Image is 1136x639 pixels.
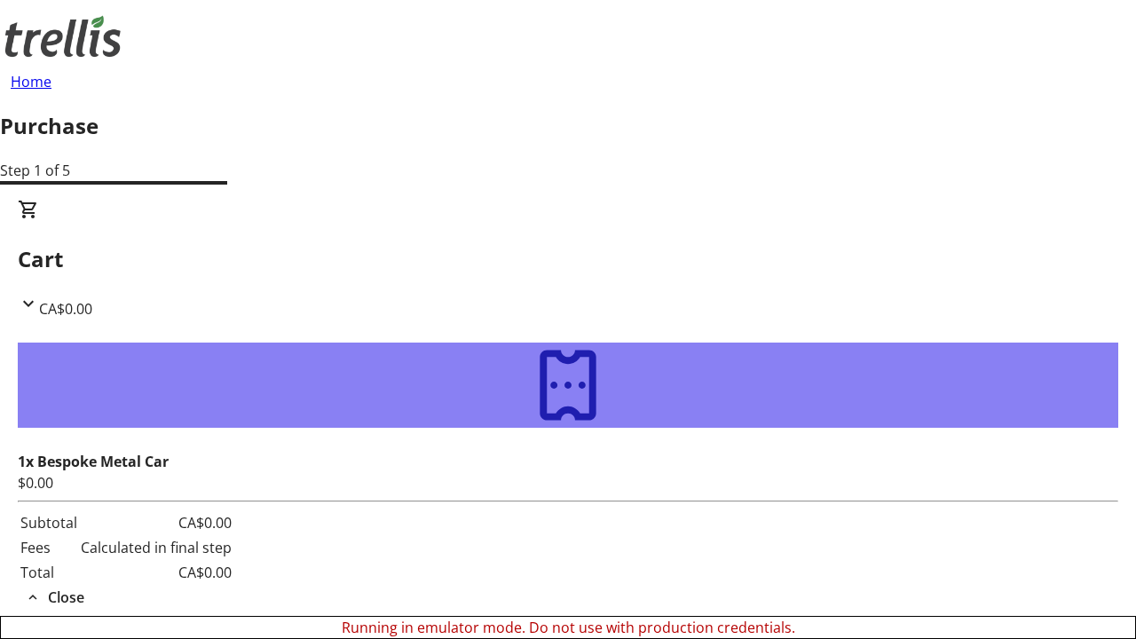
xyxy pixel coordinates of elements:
[18,199,1118,319] div: CartCA$0.00
[18,472,1118,493] div: $0.00
[18,452,169,471] strong: 1x Bespoke Metal Car
[80,536,233,559] td: Calculated in final step
[80,561,233,584] td: CA$0.00
[20,511,78,534] td: Subtotal
[39,299,92,319] span: CA$0.00
[48,587,84,608] span: Close
[80,511,233,534] td: CA$0.00
[18,587,91,608] button: Close
[20,561,78,584] td: Total
[20,536,78,559] td: Fees
[18,319,1118,609] div: CartCA$0.00
[18,243,1118,275] h2: Cart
